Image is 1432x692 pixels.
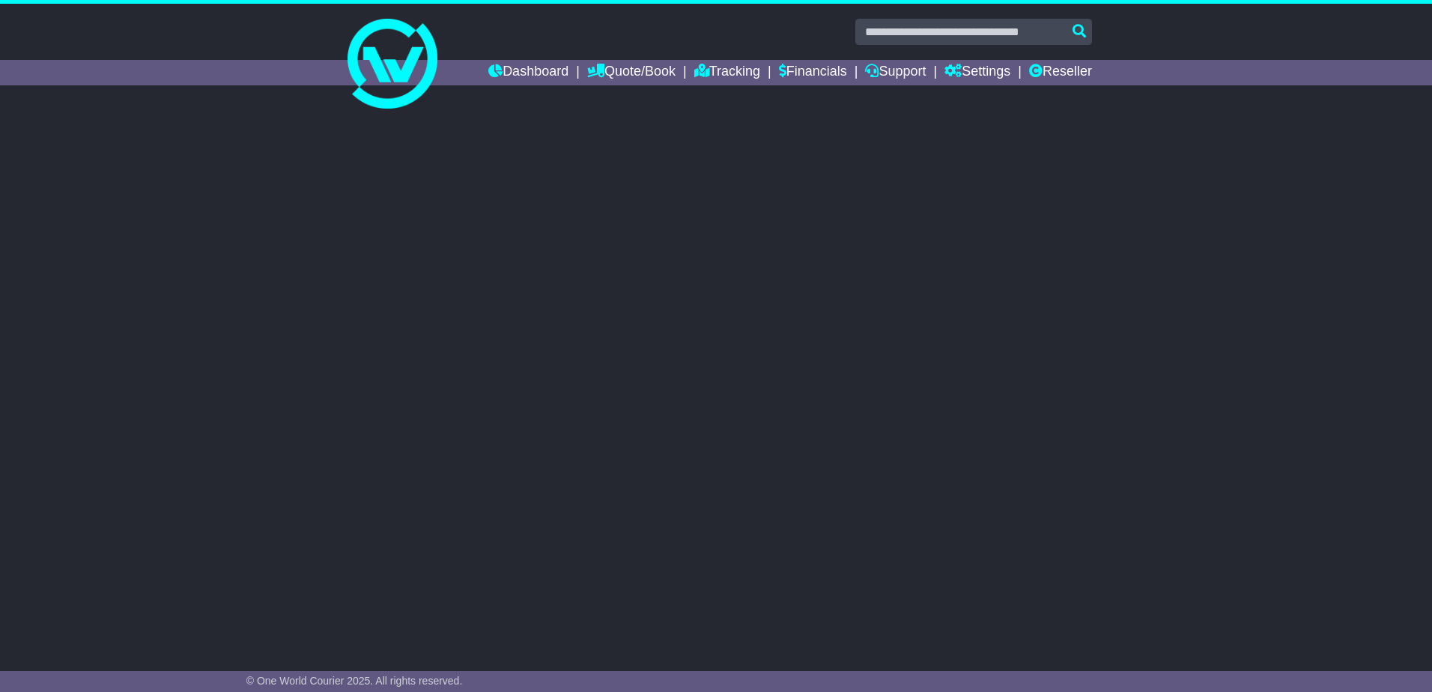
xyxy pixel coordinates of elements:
[944,60,1010,85] a: Settings
[587,60,676,85] a: Quote/Book
[694,60,760,85] a: Tracking
[865,60,926,85] a: Support
[1029,60,1092,85] a: Reseller
[779,60,847,85] a: Financials
[488,60,568,85] a: Dashboard
[246,675,463,687] span: © One World Courier 2025. All rights reserved.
